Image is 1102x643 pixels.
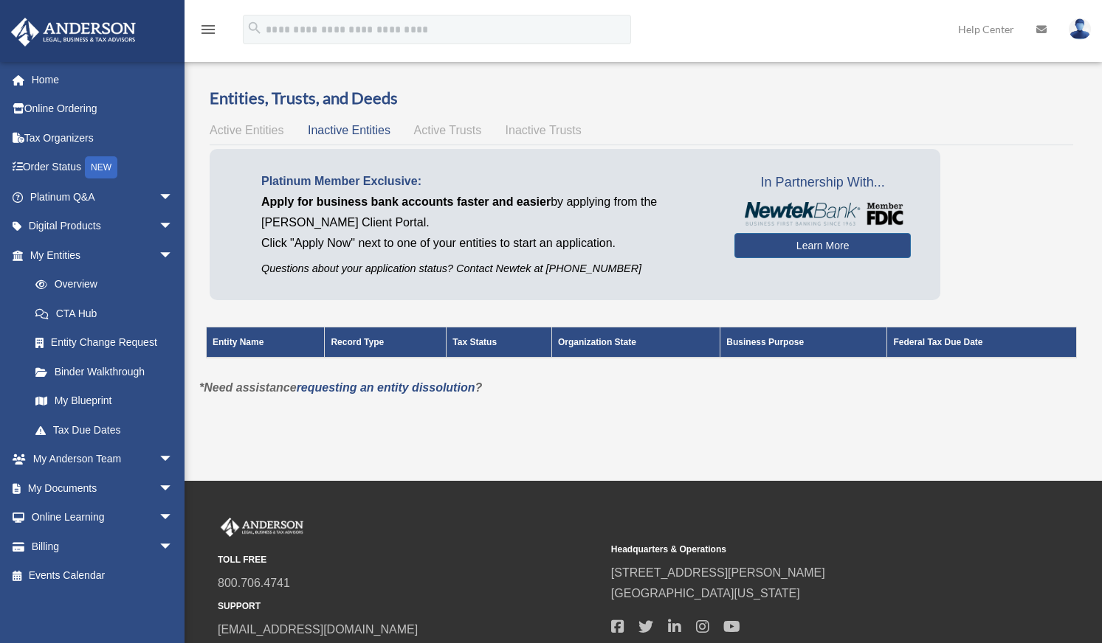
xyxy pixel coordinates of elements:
[159,182,188,212] span: arrow_drop_down
[210,124,283,136] span: Active Entities
[10,240,188,270] a: My Entitiesarrow_drop_down
[159,532,188,562] span: arrow_drop_down
[199,26,217,38] a: menu
[21,299,188,328] a: CTA Hub
[261,171,712,192] p: Platinum Member Exclusive:
[10,532,196,561] a: Billingarrow_drop_down
[447,327,552,358] th: Tax Status
[10,182,196,212] a: Platinum Q&Aarrow_drop_down
[611,542,994,557] small: Headquarters & Operations
[21,415,188,445] a: Tax Due Dates
[21,328,188,358] a: Entity Change Request
[551,327,720,358] th: Organization State
[734,233,911,258] a: Learn More
[159,240,188,271] span: arrow_drop_down
[325,327,447,358] th: Record Type
[734,171,911,195] span: In Partnership With...
[506,124,582,136] span: Inactive Trusts
[21,357,188,386] a: Binder Walkthrough
[218,518,306,537] img: Anderson Advisors Platinum Portal
[261,260,712,278] p: Questions about your application status? Contact Newtek at [PHONE_NUMBER]
[10,94,196,124] a: Online Ordering
[10,503,196,532] a: Online Learningarrow_drop_down
[7,18,140,46] img: Anderson Advisors Platinum Portal
[159,503,188,533] span: arrow_drop_down
[218,599,601,614] small: SUPPORT
[261,192,712,233] p: by applying from the [PERSON_NAME] Client Portal.
[21,270,181,299] a: Overview
[10,473,196,503] a: My Documentsarrow_drop_down
[414,124,482,136] span: Active Trusts
[10,153,196,183] a: Order StatusNEW
[210,87,1073,110] h3: Entities, Trusts, and Deeds
[247,20,263,36] i: search
[159,212,188,242] span: arrow_drop_down
[218,623,418,636] a: [EMAIL_ADDRESS][DOMAIN_NAME]
[159,445,188,475] span: arrow_drop_down
[85,156,117,178] div: NEW
[887,327,1077,358] th: Federal Tax Due Date
[218,552,601,568] small: TOLL FREE
[611,587,800,599] a: [GEOGRAPHIC_DATA][US_STATE]
[10,212,196,241] a: Digital Productsarrow_drop_down
[611,566,825,579] a: [STREET_ADDRESS][PERSON_NAME]
[199,21,217,38] i: menu
[199,381,482,394] em: *Need assistance ?
[720,327,887,358] th: Business Purpose
[10,445,196,474] a: My Anderson Teamarrow_drop_down
[261,233,712,254] p: Click "Apply Now" next to one of your entities to start an application.
[1069,18,1091,40] img: User Pic
[21,386,188,416] a: My Blueprint
[261,195,551,208] span: Apply for business bank accounts faster and easier
[207,327,325,358] th: Entity Name
[297,381,475,394] a: requesting an entity dissolution
[10,123,196,153] a: Tax Organizers
[218,577,290,589] a: 800.706.4741
[10,561,196,591] a: Events Calendar
[159,473,188,504] span: arrow_drop_down
[10,65,196,94] a: Home
[308,124,390,136] span: Inactive Entities
[742,202,903,226] img: NewtekBankLogoSM.png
